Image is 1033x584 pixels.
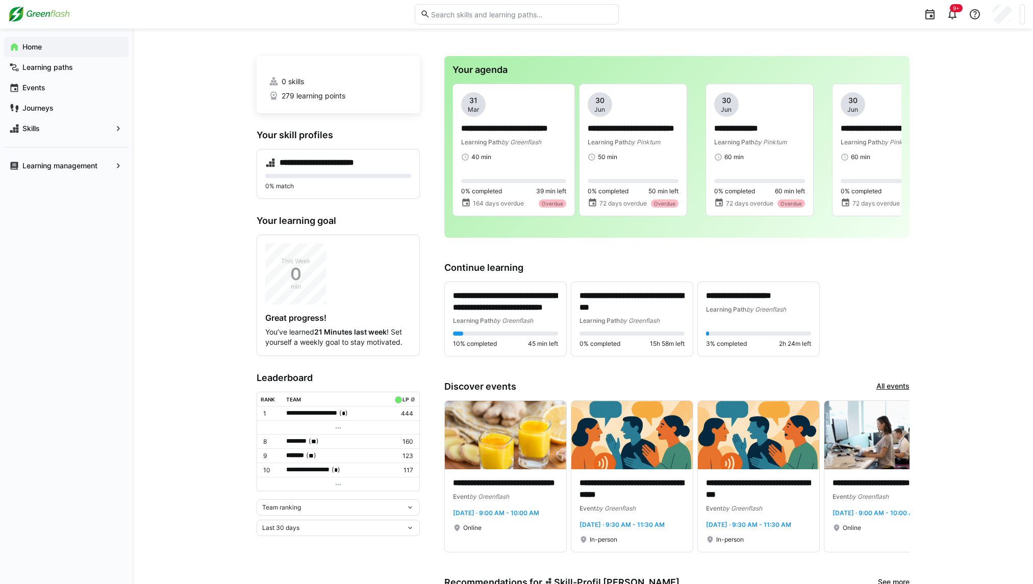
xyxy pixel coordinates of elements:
[392,438,413,446] p: 160
[881,138,913,146] span: by Pinktum
[716,536,744,544] span: In-person
[461,187,502,195] span: 0% completed
[468,106,479,114] span: Mar
[726,199,773,208] span: 72 days overdue
[269,77,408,87] a: 0 skills
[650,340,685,348] span: 15h 58m left
[852,199,900,208] span: 72 days overdue
[714,138,754,146] span: Learning Path
[452,64,901,75] h3: Your agenda
[411,394,415,403] a: ø
[590,536,617,544] span: In-person
[754,138,787,146] span: by Pinktum
[833,509,919,517] span: [DATE] · 9:00 AM - 10:00 AM
[722,504,762,512] span: by Greenflash
[262,503,301,512] span: Team ranking
[282,91,345,101] span: 279 learning points
[843,524,861,532] span: Online
[851,153,870,161] span: 60 min
[282,77,304,87] span: 0 skills
[493,317,533,324] span: by Greenflash
[833,493,849,500] span: Event
[594,106,605,114] span: Jun
[580,317,620,324] span: Learning Path
[588,187,628,195] span: 0% completed
[453,317,493,324] span: Learning Path
[775,187,805,195] span: 60 min left
[257,130,420,141] h3: Your skill profiles
[849,493,889,500] span: by Greenflash
[628,138,660,146] span: by Pinktum
[445,401,566,469] img: image
[724,153,744,161] span: 60 min
[841,138,881,146] span: Learning Path
[469,493,509,500] span: by Greenflash
[306,450,316,461] span: ( )
[453,340,497,348] span: 10% completed
[265,313,411,323] h4: Great progress!
[528,340,558,348] span: 45 min left
[402,396,409,402] div: LP
[392,452,413,460] p: 123
[265,182,411,190] p: 0% match
[651,199,678,208] div: Overdue
[648,187,678,195] span: 50 min left
[262,524,299,532] span: Last 30 days
[265,327,411,347] p: You’ve learned ! Set yourself a weekly goal to stay motivated.
[261,396,275,402] div: Rank
[332,465,340,475] span: ( )
[953,5,960,11] span: 9+
[263,410,279,418] p: 1
[469,95,477,106] span: 31
[539,199,566,208] div: Overdue
[599,199,647,208] span: 72 days overdue
[263,452,279,460] p: 9
[706,340,747,348] span: 3% completed
[453,493,469,500] span: Event
[847,106,858,114] span: Jun
[876,381,910,392] a: All events
[257,372,420,384] h3: Leaderboard
[536,187,566,195] span: 39 min left
[444,381,516,392] h3: Discover events
[257,215,420,226] h3: Your learning goal
[392,410,413,418] p: 444
[309,436,319,447] span: ( )
[595,95,604,106] span: 30
[777,199,805,208] div: Overdue
[314,327,387,336] strong: 21 Minutes last week
[841,187,881,195] span: 0% completed
[501,138,541,146] span: by Greenflash
[461,138,501,146] span: Learning Path
[706,504,722,512] span: Event
[714,187,755,195] span: 0% completed
[463,524,482,532] span: Online
[580,504,596,512] span: Event
[588,138,628,146] span: Learning Path
[698,401,819,469] img: image
[444,262,910,273] h3: Continue learning
[848,95,858,106] span: 30
[706,521,791,528] span: [DATE] · 9:30 AM - 11:30 AM
[339,408,348,419] span: ( )
[580,340,620,348] span: 0% completed
[263,438,279,446] p: 8
[392,466,413,474] p: 117
[598,153,617,161] span: 50 min
[746,306,786,313] span: by Greenflash
[286,396,301,402] div: Team
[824,401,946,469] img: image
[263,466,279,474] p: 10
[620,317,660,324] span: by Greenflash
[430,10,613,19] input: Search skills and learning paths…
[721,106,732,114] span: Jun
[706,306,746,313] span: Learning Path
[596,504,636,512] span: by Greenflash
[722,95,731,106] span: 30
[473,199,524,208] span: 164 days overdue
[453,509,539,517] span: [DATE] · 9:00 AM - 10:00 AM
[571,401,693,469] img: image
[471,153,491,161] span: 40 min
[580,521,665,528] span: [DATE] · 9:30 AM - 11:30 AM
[779,340,811,348] span: 2h 24m left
